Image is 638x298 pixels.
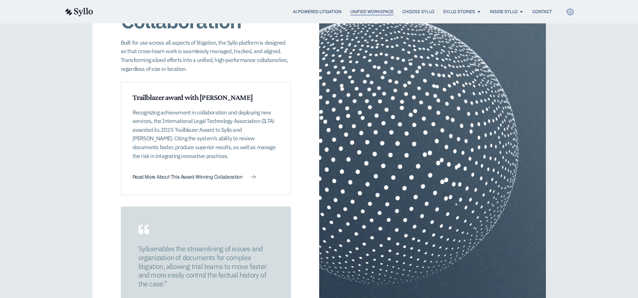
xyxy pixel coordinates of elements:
[490,9,518,15] a: Inside Syllo
[132,93,253,102] span: Trailblazer award with [PERSON_NAME]
[121,38,291,73] p: Built for use across all aspects of litigation, the Syllo platform is designed so that cross-team...
[64,8,93,16] img: syllo
[139,244,266,288] span: enables the streamlining of issues and organization of documents for complex litigation, allowing...
[132,174,243,179] span: Read More About This Award-Winning Collaboration
[350,9,394,15] a: Unified Workspace
[107,9,552,15] nav: Menu
[132,108,279,161] p: Recognizing achievement in collaboration and deploying new services, the International Legal Tech...
[293,9,341,15] a: AI Powered Litigation
[107,9,552,15] div: Menu Toggle
[132,174,256,180] a: Read More About This Award-Winning Collaboration
[443,9,475,15] a: Syllo Stories
[139,244,152,253] span: Syllo
[532,9,552,15] a: Contact
[402,9,434,15] a: Choose Syllo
